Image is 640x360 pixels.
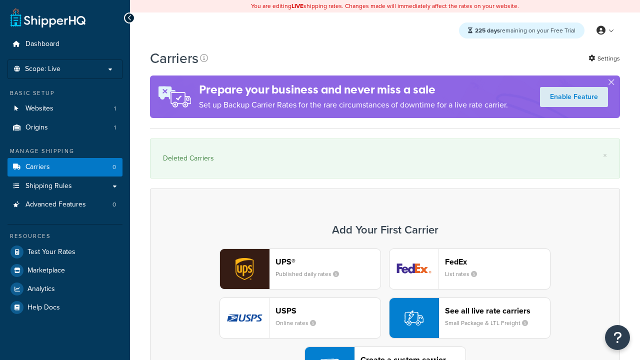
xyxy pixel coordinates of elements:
[389,248,550,289] button: fedEx logoFedExList rates
[219,297,381,338] button: usps logoUSPSOnline rates
[7,261,122,279] a: Marketplace
[199,98,508,112] p: Set up Backup Carrier Rates for the rare circumstances of downtime for a live rate carrier.
[27,248,75,256] span: Test Your Rates
[7,99,122,118] li: Websites
[27,303,60,312] span: Help Docs
[150,48,198,68] h1: Carriers
[275,318,324,327] small: Online rates
[275,306,380,315] header: USPS
[219,248,381,289] button: ups logoUPS®Published daily rates
[160,224,609,236] h3: Add Your First Carrier
[7,118,122,137] li: Origins
[7,147,122,155] div: Manage Shipping
[10,7,85,27] a: ShipperHQ Home
[25,40,59,48] span: Dashboard
[445,257,550,266] header: FedEx
[7,35,122,53] a: Dashboard
[7,89,122,97] div: Basic Setup
[605,325,630,350] button: Open Resource Center
[7,243,122,261] a: Test Your Rates
[25,200,86,209] span: Advanced Features
[475,26,500,35] strong: 225 days
[7,158,122,176] li: Carriers
[7,195,122,214] a: Advanced Features 0
[445,306,550,315] header: See all live rate carriers
[7,280,122,298] a: Analytics
[150,75,199,118] img: ad-rules-rateshop-fe6ec290ccb7230408bd80ed9643f0289d75e0ffd9eb532fc0e269fcd187b520.png
[114,104,116,113] span: 1
[25,123,48,132] span: Origins
[7,177,122,195] a: Shipping Rules
[7,99,122,118] a: Websites 1
[25,163,50,171] span: Carriers
[25,182,72,190] span: Shipping Rules
[27,266,65,275] span: Marketplace
[389,249,438,289] img: fedEx logo
[25,104,53,113] span: Websites
[114,123,116,132] span: 1
[445,269,485,278] small: List rates
[112,200,116,209] span: 0
[404,308,423,327] img: icon-carrier-liverate-becf4550.svg
[220,298,269,338] img: usps logo
[112,163,116,171] span: 0
[459,22,584,38] div: remaining on your Free Trial
[275,269,347,278] small: Published daily rates
[291,1,303,10] b: LIVE
[540,87,608,107] a: Enable Feature
[27,285,55,293] span: Analytics
[7,298,122,316] a: Help Docs
[603,151,607,159] a: ×
[220,249,269,289] img: ups logo
[7,232,122,240] div: Resources
[25,65,60,73] span: Scope: Live
[7,158,122,176] a: Carriers 0
[275,257,380,266] header: UPS®
[7,118,122,137] a: Origins 1
[163,151,607,165] div: Deleted Carriers
[389,297,550,338] button: See all live rate carriersSmall Package & LTL Freight
[199,81,508,98] h4: Prepare your business and never miss a sale
[7,195,122,214] li: Advanced Features
[588,51,620,65] a: Settings
[445,318,536,327] small: Small Package & LTL Freight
